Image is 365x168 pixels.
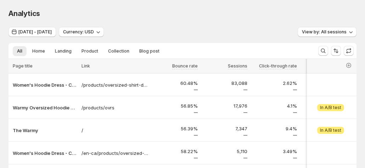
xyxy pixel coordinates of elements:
[55,48,72,54] span: Landing
[59,27,104,37] button: Currency: USD
[82,81,148,88] a: /products/oversized-shirt-dress
[301,125,347,132] p: 4.18%
[202,102,247,109] p: 17,976
[252,102,297,109] p: 4.1%
[320,105,341,110] span: In A/B test
[252,125,297,132] p: 9.4%
[331,46,341,56] button: Sort the results
[13,150,77,157] button: Women's Hoodie Dress - Casual Long Sleeve Pullover Sweatshirt Dress
[82,63,90,69] span: Link
[252,148,297,155] p: 3.49%
[202,125,247,132] p: 7,347
[152,125,198,132] p: 56.39%
[301,148,347,155] p: 2.5%
[202,80,247,87] p: 83,088
[13,127,77,134] button: The Warmy
[13,63,33,69] span: Page title
[9,27,56,37] button: [DATE] - [DATE]
[259,63,297,69] span: Click-through rate
[82,150,148,157] a: /en-ca/products/oversized-shirt-dress
[152,148,198,155] p: 58.22%
[302,29,347,35] span: View by: All sessions
[139,48,159,54] span: Blog post
[152,80,198,87] p: 60.48%
[172,63,198,69] span: Bounce rate
[63,29,94,35] span: Currency: USD
[202,148,247,155] p: 5,110
[18,29,52,35] span: [DATE] - [DATE]
[301,102,347,109] p: 3.2%
[17,48,22,54] span: All
[252,80,297,87] p: 2.62%
[82,127,148,134] a: /
[301,80,347,87] p: 3.04%
[298,27,356,37] button: View by: All sessions
[152,102,198,109] p: 56.85%
[13,81,77,88] button: Women's Hoodie Dress - Casual Long Sleeve Pullover Sweatshirt Dress
[82,48,98,54] span: Product
[82,104,148,111] a: /products/ovrs
[320,128,341,133] span: In A/B test
[228,63,247,69] span: Sessions
[318,46,328,56] button: Search and filter results
[32,48,45,54] span: Home
[13,104,77,111] button: Warmy Oversized Hoodie Dress – Ultra-Soft Fleece Sweatshirt Dress for Women (Plus Size S-3XL), Co...
[108,48,129,54] span: Collection
[9,9,40,18] span: Analytics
